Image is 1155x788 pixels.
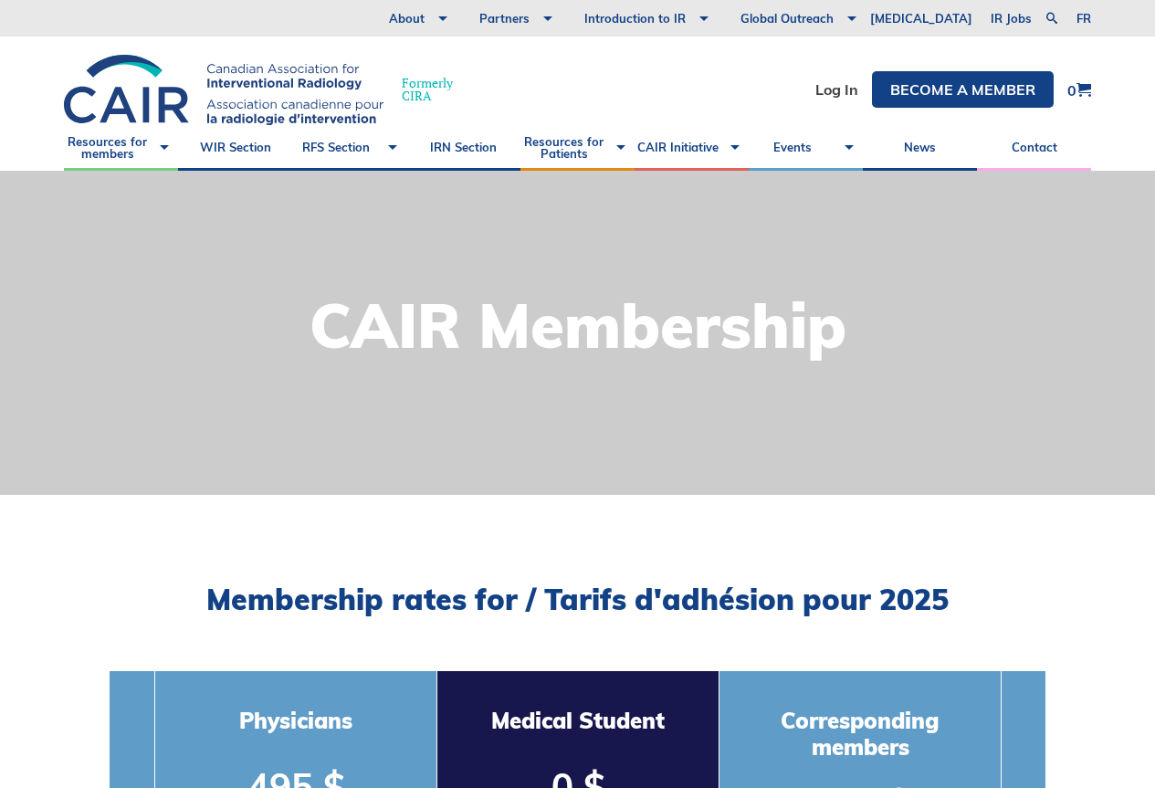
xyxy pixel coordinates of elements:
[738,708,982,761] h3: Corresponding members
[456,708,700,734] h3: Medical Student
[1076,13,1091,25] a: fr
[310,295,846,356] h1: CAIR Membership
[64,55,471,125] a: FormerlyCIRA
[749,125,863,171] a: Events
[173,708,418,734] h3: Physicians
[1067,82,1091,98] a: 0
[635,125,749,171] a: CAIR Initiative
[110,582,1045,616] h2: Membership rates for / Tarifs d'adhésion pour 2025
[977,125,1091,171] a: Contact
[815,82,858,97] a: Log In
[872,71,1054,108] a: Become a member
[863,125,977,171] a: News
[292,125,406,171] a: RFS Section
[406,125,520,171] a: IRN Section
[64,55,383,125] img: CIRA
[178,125,292,171] a: WIR Section
[402,77,453,102] span: Formerly CIRA
[64,125,178,171] a: Resources for members
[520,125,635,171] a: Resources for Patients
